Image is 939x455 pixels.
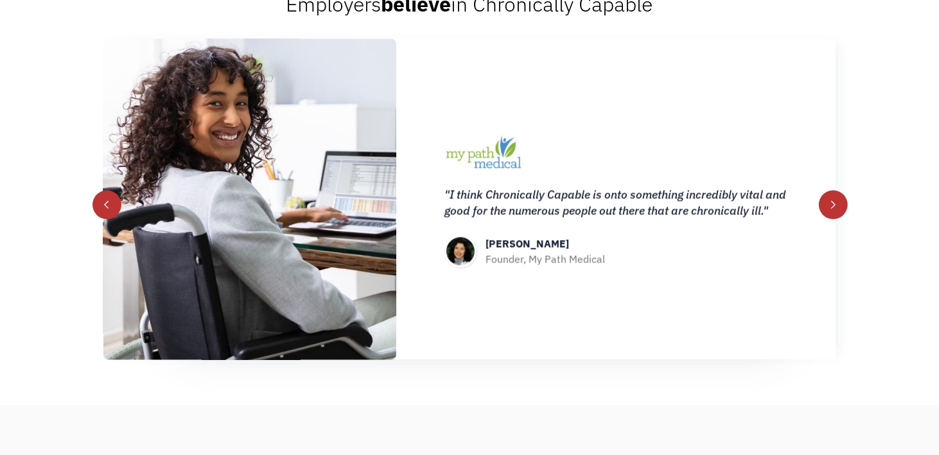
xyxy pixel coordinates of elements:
[444,187,786,218] em: "I think Chronically Capable is onto something incredibly vital and good for the numerous people ...
[103,39,836,360] div: carousel
[486,252,605,267] div: Founder, My Path Medical
[486,237,569,250] strong: [PERSON_NAME]
[819,191,848,219] div: next slide
[231,192,269,207] a: open lightbox
[103,39,836,360] div: 4 of 4
[92,191,121,219] div: previous slide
